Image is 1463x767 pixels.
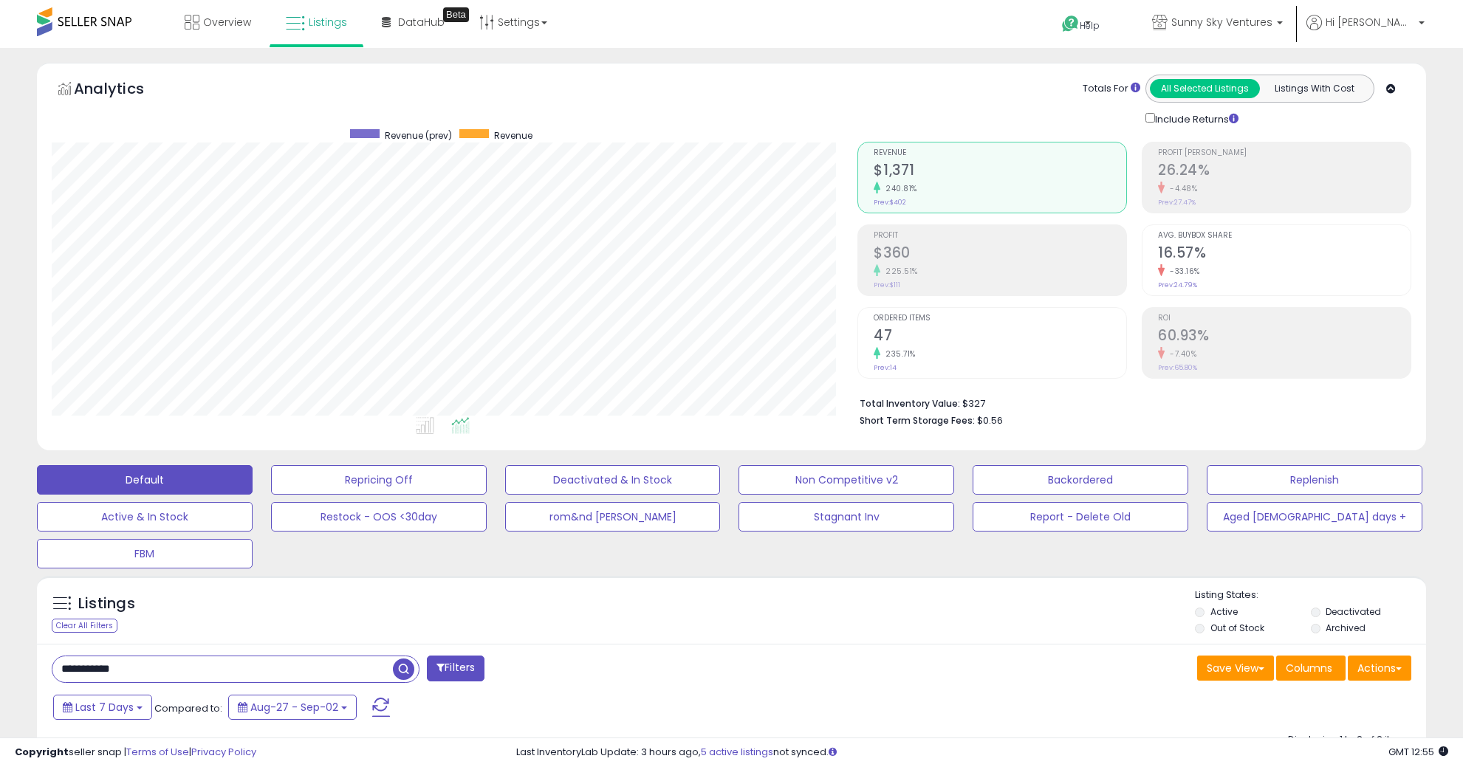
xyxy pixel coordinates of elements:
[15,746,256,760] div: seller snap | |
[1165,348,1196,360] small: -7.40%
[1195,588,1426,602] p: Listing States:
[75,700,134,715] span: Last 7 Days
[309,15,347,30] span: Listings
[126,745,189,759] a: Terms of Use
[1326,15,1414,30] span: Hi [PERSON_NAME]
[52,619,117,633] div: Clear All Filters
[1306,15,1425,48] a: Hi [PERSON_NAME]
[250,700,338,715] span: Aug-27 - Sep-02
[880,183,917,194] small: 240.81%
[1288,733,1411,747] div: Displaying 1 to 2 of 2 items
[1210,605,1238,618] label: Active
[1207,502,1422,532] button: Aged [DEMOGRAPHIC_DATA] days +
[37,465,253,495] button: Default
[228,695,357,720] button: Aug-27 - Sep-02
[1150,79,1260,98] button: All Selected Listings
[1158,162,1411,182] h2: 26.24%
[739,502,954,532] button: Stagnant Inv
[191,745,256,759] a: Privacy Policy
[874,281,900,289] small: Prev: $111
[1050,4,1128,48] a: Help
[874,244,1126,264] h2: $360
[860,393,1400,411] li: $327
[74,78,173,103] h5: Analytics
[1171,15,1272,30] span: Sunny Sky Ventures
[1158,198,1196,207] small: Prev: 27.47%
[398,15,445,30] span: DataHub
[385,129,452,142] span: Revenue (prev)
[880,266,918,277] small: 225.51%
[874,162,1126,182] h2: $1,371
[1158,149,1411,157] span: Profit [PERSON_NAME]
[874,363,897,372] small: Prev: 14
[1210,622,1264,634] label: Out of Stock
[739,465,954,495] button: Non Competitive v2
[874,327,1126,347] h2: 47
[1083,82,1140,96] div: Totals For
[1207,465,1422,495] button: Replenish
[701,745,773,759] a: 5 active listings
[1259,79,1369,98] button: Listings With Cost
[860,397,960,410] b: Total Inventory Value:
[53,695,152,720] button: Last 7 Days
[271,465,487,495] button: Repricing Off
[1197,656,1274,681] button: Save View
[37,502,253,532] button: Active & In Stock
[1165,183,1197,194] small: -4.48%
[880,348,916,360] small: 235.71%
[1276,656,1346,681] button: Columns
[1158,327,1411,347] h2: 60.93%
[1158,281,1197,289] small: Prev: 24.79%
[1158,314,1411,323] span: ROI
[1061,15,1080,33] i: Get Help
[15,745,69,759] strong: Copyright
[37,539,253,568] button: FBM
[973,502,1188,532] button: Report - Delete Old
[505,502,721,532] button: rom&nd [PERSON_NAME]
[973,465,1188,495] button: Backordered
[1158,244,1411,264] h2: 16.57%
[1326,605,1381,618] label: Deactivated
[1134,110,1256,127] div: Include Returns
[203,15,251,30] span: Overview
[1286,661,1332,675] span: Columns
[874,314,1126,323] span: Ordered Items
[874,232,1126,240] span: Profit
[427,656,484,681] button: Filters
[1158,363,1197,372] small: Prev: 65.80%
[860,414,975,427] b: Short Term Storage Fees:
[505,465,721,495] button: Deactivated & In Stock
[1388,745,1448,759] span: 2025-09-10 12:55 GMT
[443,7,469,22] div: Tooltip anchor
[1080,19,1100,32] span: Help
[977,413,1003,427] span: $0.56
[78,594,135,614] h5: Listings
[271,502,487,532] button: Restock - OOS <30day
[1165,266,1200,277] small: -33.16%
[516,746,1448,760] div: Last InventoryLab Update: 3 hours ago, not synced.
[154,701,222,715] span: Compared to:
[874,149,1126,157] span: Revenue
[1326,622,1366,634] label: Archived
[494,129,532,142] span: Revenue
[874,198,906,207] small: Prev: $402
[1158,232,1411,240] span: Avg. Buybox Share
[1348,656,1411,681] button: Actions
